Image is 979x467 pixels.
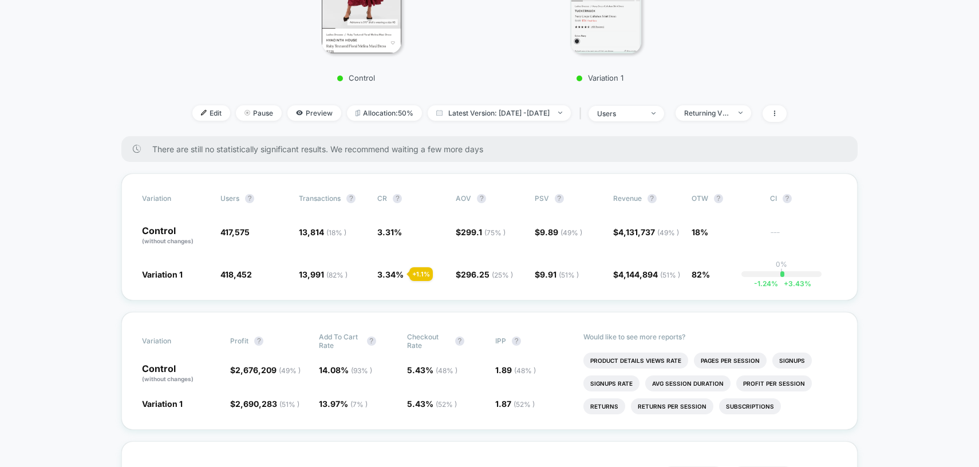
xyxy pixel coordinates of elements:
span: ( 75 % ) [484,228,506,237]
img: end [739,112,743,114]
button: ? [254,337,263,346]
span: 18% [692,227,708,237]
span: ( 52 % ) [514,400,535,409]
span: Latest Version: [DATE] - [DATE] [428,105,571,121]
span: Variation [142,333,205,350]
button: ? [512,337,521,346]
span: Variation 1 [142,399,183,409]
span: 3.34 % [377,270,404,279]
span: 418,452 [220,270,252,279]
button: ? [477,194,486,203]
li: Avg Session Duration [645,375,731,391]
span: PSV [535,194,549,203]
span: Revenue [613,194,642,203]
span: -1.24 % [754,279,778,288]
span: ( 49 % ) [560,228,582,237]
span: 1.87 [495,399,535,409]
img: calendar [436,110,443,116]
span: 9.91 [540,270,579,279]
span: 13,814 [299,227,346,237]
span: ( 52 % ) [436,400,457,409]
span: ( 51 % ) [279,400,299,409]
p: 0% [776,260,787,268]
span: $ [535,270,579,279]
img: end [652,112,656,114]
li: Returns [583,398,625,414]
span: $ [230,399,299,409]
span: $ [613,227,679,237]
span: + [784,279,788,288]
img: rebalance [356,110,360,116]
span: Pause [236,105,282,121]
span: Transactions [299,194,341,203]
span: 3.43 % [778,279,811,288]
span: ( 49 % ) [279,366,301,375]
span: Add To Cart Rate [319,333,361,350]
span: There are still no statistically significant results. We recommend waiting a few more days [152,144,835,154]
span: 2,690,283 [235,399,299,409]
span: 2,676,209 [235,365,301,375]
p: Control [142,364,219,383]
li: Profit Per Session [736,375,812,391]
span: 299.1 [461,227,506,237]
span: 14.08 % [319,365,372,375]
span: CI [770,194,833,203]
span: ( 51 % ) [660,271,680,279]
span: 5.43 % [407,365,457,375]
span: ( 48 % ) [514,366,536,375]
p: Control [256,73,456,82]
span: 4,131,737 [618,227,679,237]
div: Returning Visitors [684,109,730,117]
img: end [558,112,562,114]
span: --- [770,229,837,246]
button: ? [555,194,564,203]
button: ? [648,194,657,203]
span: IPP [495,337,506,345]
span: Checkout Rate [407,333,449,350]
span: ( 7 % ) [350,400,368,409]
span: ( 93 % ) [351,366,372,375]
span: ( 82 % ) [326,271,348,279]
span: 296.25 [461,270,513,279]
button: ? [346,194,356,203]
li: Signups Rate [583,375,639,391]
span: users [220,194,239,203]
span: Profit [230,337,248,345]
img: edit [201,110,207,116]
li: Signups [772,353,812,369]
li: Product Details Views Rate [583,353,688,369]
p: Would like to see more reports? [583,333,837,341]
span: 417,575 [220,227,250,237]
span: (without changes) [142,375,194,382]
button: ? [393,194,402,203]
span: 1.89 [495,365,536,375]
span: Allocation: 50% [347,105,422,121]
p: Variation 1 [500,73,700,82]
span: ( 48 % ) [436,366,457,375]
button: ? [714,194,723,203]
button: ? [367,337,376,346]
span: 82% [692,270,710,279]
span: 9.89 [540,227,582,237]
span: (without changes) [142,238,194,244]
span: 13,991 [299,270,348,279]
span: Preview [287,105,341,121]
span: $ [230,365,301,375]
span: AOV [456,194,471,203]
span: CR [377,194,387,203]
span: ( 51 % ) [559,271,579,279]
div: + 1.1 % [409,267,433,281]
span: $ [535,227,582,237]
span: $ [613,270,680,279]
li: Pages Per Session [694,353,767,369]
span: Variation [142,194,205,203]
span: 3.31 % [377,227,402,237]
p: | [780,268,783,277]
span: Edit [192,105,230,121]
span: ( 25 % ) [492,271,513,279]
span: | [577,105,589,122]
span: 13.97 % [319,399,368,409]
img: end [244,110,250,116]
span: Variation 1 [142,270,183,279]
span: $ [456,227,506,237]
